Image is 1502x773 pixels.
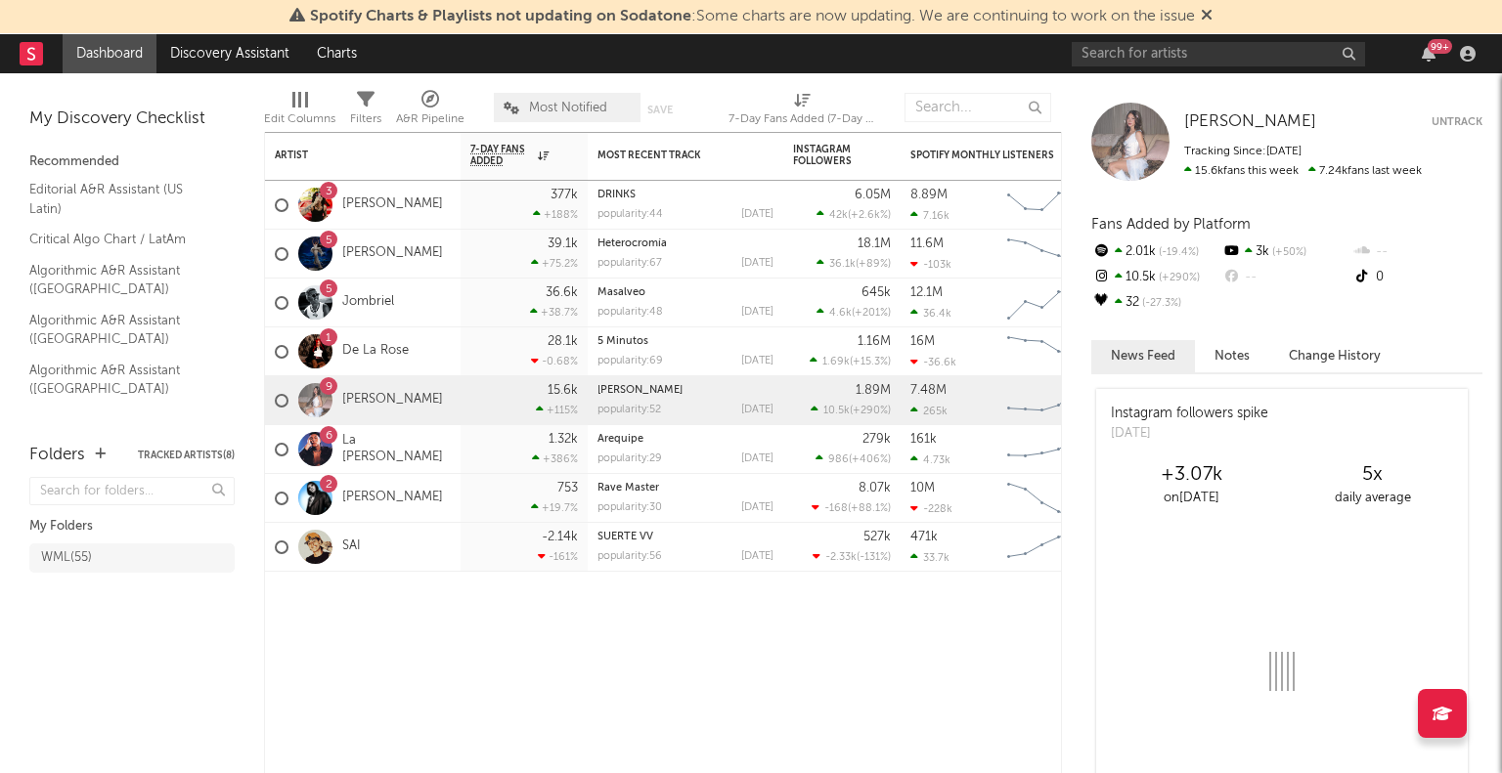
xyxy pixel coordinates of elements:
[998,230,1086,279] svg: Chart title
[597,532,653,542] a: SUERTE VV
[597,238,773,249] div: Heterocromía
[1091,290,1221,316] div: 32
[910,405,948,417] div: 265k
[597,150,744,161] div: Most Recent Track
[531,257,578,270] div: +75.2 %
[1091,340,1195,372] button: News Feed
[548,335,578,348] div: 28.1k
[793,144,861,167] div: Instagram Followers
[597,336,648,347] a: 5 Minutos
[856,384,891,397] div: 1.89M
[1184,165,1422,177] span: 7.24k fans last week
[303,34,371,73] a: Charts
[853,406,888,416] span: +290 %
[29,260,215,300] a: Algorithmic A&R Assistant ([GEOGRAPHIC_DATA])
[852,454,888,465] span: +406 %
[910,482,935,494] div: 10M
[851,210,888,221] span: +2.6k %
[905,93,1051,122] input: Search...
[1101,487,1282,510] div: on [DATE]
[998,279,1086,327] svg: Chart title
[597,385,683,396] a: [PERSON_NAME]
[538,550,578,563] div: -161 %
[470,144,533,167] span: 7-Day Fans Added
[529,102,607,114] span: Most Notified
[855,189,891,201] div: 6.05M
[530,306,578,319] div: +38.7 %
[860,552,888,563] span: -131 %
[597,551,662,562] div: popularity: 56
[741,356,773,366] div: [DATE]
[156,34,303,73] a: Discovery Assistant
[532,452,578,465] div: +386 %
[910,286,943,299] div: 12.1M
[1156,273,1200,283] span: +290 %
[828,454,849,465] span: 986
[1221,265,1351,290] div: --
[1091,217,1251,232] span: Fans Added by Platform
[557,482,578,494] div: 753
[597,209,663,220] div: popularity: 44
[342,433,451,466] a: La [PERSON_NAME]
[29,310,215,350] a: Algorithmic A&R Assistant ([GEOGRAPHIC_DATA])
[910,258,951,271] div: -103k
[1201,9,1213,24] span: Dismiss
[597,287,645,298] a: Masalveo
[1352,239,1482,265] div: --
[998,523,1086,572] svg: Chart title
[597,287,773,298] div: Masalveo
[597,356,663,366] div: popularity: 69
[910,433,937,446] div: 161k
[741,551,773,562] div: [DATE]
[741,502,773,513] div: [DATE]
[1111,424,1268,444] div: [DATE]
[811,404,891,416] div: ( )
[910,453,950,466] div: 4.73k
[741,307,773,318] div: [DATE]
[264,107,335,131] div: Edit Columns
[829,259,856,270] span: 36.1k
[1101,463,1282,487] div: +3.07k
[29,444,85,467] div: Folders
[824,503,848,514] span: -168
[1184,146,1302,157] span: Tracking Since: [DATE]
[275,150,421,161] div: Artist
[1269,247,1306,258] span: +50 %
[1091,265,1221,290] div: 10.5k
[551,189,578,201] div: 377k
[862,433,891,446] div: 279k
[1428,39,1452,54] div: 99 +
[542,531,578,543] div: -2.14k
[597,258,662,269] div: popularity: 67
[1221,239,1351,265] div: 3k
[729,107,875,131] div: 7-Day Fans Added (7-Day Fans Added)
[910,237,944,250] div: 11.6M
[29,150,235,174] div: Recommended
[29,229,215,250] a: Critical Algo Chart / LatAm
[817,257,891,270] div: ( )
[536,404,578,416] div: +115 %
[829,308,852,319] span: 4.6k
[1184,113,1316,130] span: [PERSON_NAME]
[741,405,773,415] div: [DATE]
[549,433,578,446] div: 1.32k
[998,327,1086,376] svg: Chart title
[597,307,663,318] div: popularity: 48
[597,434,643,445] a: Arequipe
[342,196,443,213] a: [PERSON_NAME]
[597,336,773,347] div: 5 Minutos
[29,543,235,573] a: WML(55)
[910,356,956,368] div: -36.6k
[998,474,1086,523] svg: Chart title
[647,105,673,115] button: Save
[548,384,578,397] div: 15.6k
[858,237,891,250] div: 18.1M
[1072,42,1365,66] input: Search for artists
[342,538,361,555] a: SAI
[853,357,888,367] span: +15.3 %
[1195,340,1269,372] button: Notes
[597,502,662,513] div: popularity: 30
[597,532,773,542] div: SUERTE VV
[1422,46,1436,62] button: 99+
[264,83,335,140] div: Edit Columns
